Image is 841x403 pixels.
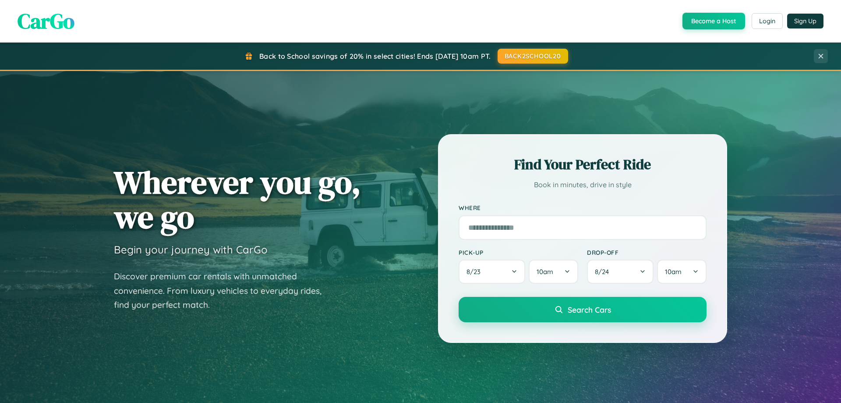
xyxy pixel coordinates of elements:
label: Where [459,204,707,212]
button: BACK2SCHOOL20 [498,49,568,64]
label: Pick-up [459,249,578,256]
button: Become a Host [682,13,745,29]
button: 10am [529,260,578,284]
button: Sign Up [787,14,823,29]
button: 10am [657,260,707,284]
span: Back to School savings of 20% in select cities! Ends [DATE] 10am PT. [259,52,491,61]
span: Search Cars [568,305,611,314]
p: Discover premium car rentals with unmatched convenience. From luxury vehicles to everyday rides, ... [114,269,333,312]
label: Drop-off [587,249,707,256]
span: 8 / 23 [466,267,485,276]
button: Login [752,13,783,29]
span: 8 / 24 [595,267,613,276]
h2: Find Your Perfect Ride [459,155,707,174]
p: Book in minutes, drive in style [459,178,707,191]
button: 8/24 [587,260,654,284]
button: Search Cars [459,297,707,322]
span: CarGo [18,7,74,36]
span: 10am [665,267,682,276]
span: 10am [537,267,553,276]
h1: Wherever you go, we go [114,165,361,234]
button: 8/23 [459,260,525,284]
h3: Begin your journey with CarGo [114,243,268,256]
